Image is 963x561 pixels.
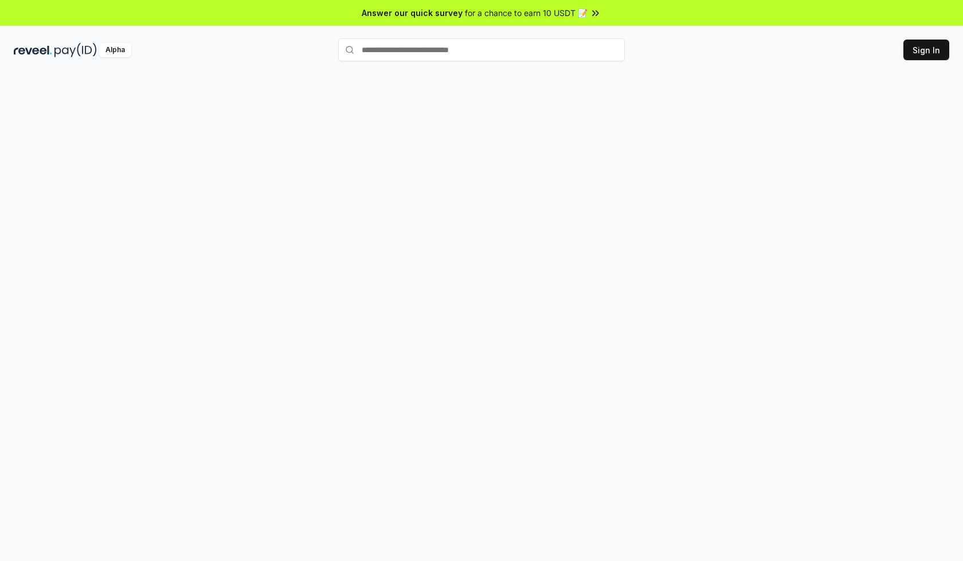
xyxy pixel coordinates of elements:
[54,43,97,57] img: pay_id
[903,40,949,60] button: Sign In
[465,7,588,19] span: for a chance to earn 10 USDT 📝
[14,43,52,57] img: reveel_dark
[99,43,131,57] div: Alpha
[362,7,463,19] span: Answer our quick survey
